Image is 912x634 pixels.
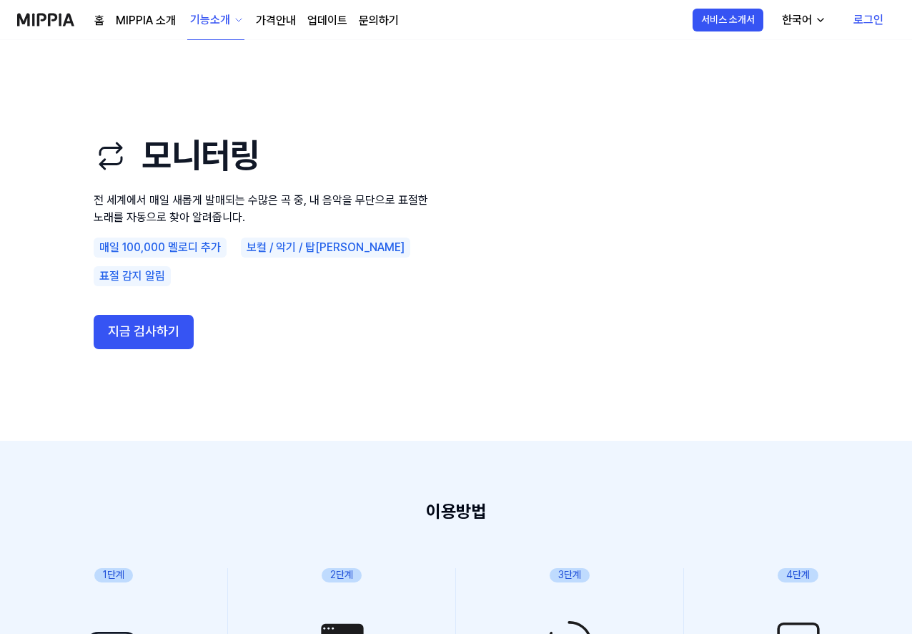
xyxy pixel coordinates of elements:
[307,12,347,29] a: 업데이트
[94,315,194,349] button: 지금 검사하기
[770,6,835,34] button: 한국어
[94,132,437,180] h1: 모니터링
[94,192,437,226] p: 전 세계에서 매일 새롭게 발매되는 수많은 곡 중, 내 음악을 무단으로 표절한 노래를 자동으로 찾아 알려줍니다.
[779,11,815,29] div: 한국어
[187,1,244,40] button: 기능소개
[187,11,233,29] div: 기능소개
[359,12,399,29] a: 문의하기
[778,568,818,582] div: 4단계
[116,12,176,29] a: MIPPIA 소개
[94,12,104,29] a: 홈
[241,238,410,258] div: 보컬 / 악기 / 탑[PERSON_NAME]
[94,266,171,286] div: 표절 감지 알림
[693,9,763,31] button: 서비스 소개서
[94,568,133,582] div: 1단계
[322,568,362,582] div: 2단계
[550,568,590,582] div: 3단계
[256,12,296,29] a: 가격안내
[94,238,227,258] div: 매일 100,000 멜로디 추가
